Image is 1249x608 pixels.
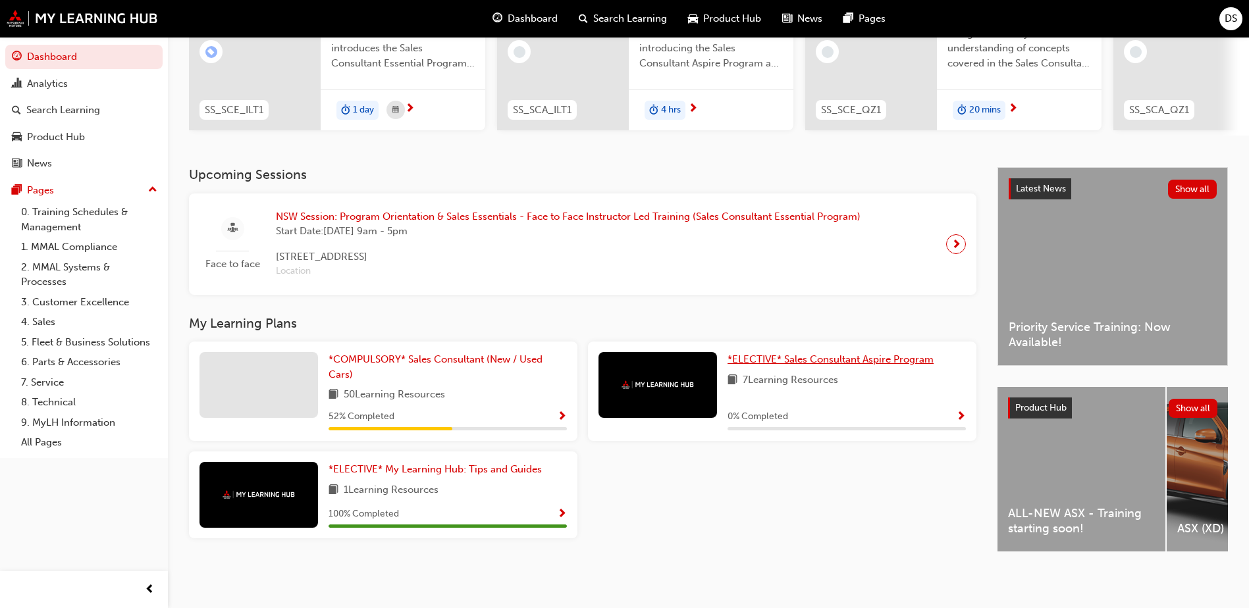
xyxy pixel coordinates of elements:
[1225,11,1237,26] span: DS
[405,103,415,115] span: next-icon
[16,332,163,353] a: 5. Fleet & Business Solutions
[649,102,658,119] span: duration-icon
[16,372,163,393] a: 7. Service
[5,98,163,122] a: Search Learning
[492,11,502,27] span: guage-icon
[5,72,163,96] a: Analytics
[5,178,163,203] button: Pages
[329,409,394,424] span: 52 % Completed
[12,185,22,197] span: pages-icon
[703,11,761,26] span: Product Hub
[957,102,967,119] span: duration-icon
[16,237,163,257] a: 1. MMAL Compliance
[344,387,445,403] span: 50 Learning Resources
[16,312,163,332] a: 4. Sales
[331,26,475,71] span: This instructor led session introduces the Sales Consultant Essential Program and outlines what y...
[1009,320,1217,349] span: Priority Service Training: Now Available!
[728,372,737,389] span: book-icon
[276,209,861,224] span: NSW Session: Program Orientation & Sales Essentials - Face to Face Instructor Led Training (Sales...
[276,224,861,239] span: Start Date: [DATE] 9am - 5pm
[743,372,838,389] span: 7 Learning Resources
[969,103,1001,118] span: 20 mins
[228,220,238,237] span: sessionType_FACE_TO_FACE-icon
[329,463,542,475] span: *ELECTIVE* My Learning Hub: Tips and Guides
[16,292,163,313] a: 3. Customer Excellence
[329,482,338,499] span: book-icon
[678,5,772,32] a: car-iconProduct Hub
[557,411,567,423] span: Show Progress
[392,102,399,118] span: calendar-icon
[1168,180,1217,199] button: Show all
[622,380,694,389] img: mmal
[7,10,158,27] img: mmal
[728,353,934,365] span: *ELECTIVE* Sales Consultant Aspire Program
[568,5,678,32] a: search-iconSearch Learning
[189,316,976,331] h3: My Learning Plans
[223,490,295,499] img: mmal
[1129,103,1189,118] span: SS_SCA_QZ1
[956,409,966,425] button: Show Progress
[1008,506,1155,536] span: ALL-NEW ASX - Training starting soon!
[16,202,163,237] a: 0. Training Schedules & Management
[12,158,22,170] span: news-icon
[329,462,547,477] a: *ELECTIVE* My Learning Hub: Tips and Guides
[5,125,163,149] a: Product Hub
[1169,399,1218,418] button: Show all
[16,257,163,292] a: 2. MMAL Systems & Processes
[821,103,881,118] span: SS_SCE_QZ1
[1219,7,1242,30] button: DS
[557,506,567,522] button: Show Progress
[843,11,853,27] span: pages-icon
[947,26,1091,71] span: Designed to test your understanding of concepts covered in the Sales Consultant Essential Program...
[956,411,966,423] span: Show Progress
[797,11,822,26] span: News
[661,103,681,118] span: 4 hrs
[514,46,525,58] span: learningRecordVerb_NONE-icon
[833,5,896,32] a: pages-iconPages
[27,76,68,91] div: Analytics
[16,413,163,433] a: 9. MyLH Information
[16,392,163,413] a: 8. Technical
[1016,183,1066,194] span: Latest News
[688,11,698,27] span: car-icon
[276,264,861,279] span: Location
[16,432,163,453] a: All Pages
[728,409,788,424] span: 0 % Completed
[27,183,54,198] div: Pages
[1008,397,1217,418] a: Product HubShow all
[353,103,374,118] span: 1 day
[341,102,350,119] span: duration-icon
[329,507,399,522] span: 100 % Completed
[205,103,263,118] span: SS_SCE_ILT1
[148,182,157,199] span: up-icon
[997,167,1228,366] a: Latest NewsShow allPriority Service Training: Now Available!
[145,582,155,598] span: prev-icon
[12,78,22,90] span: chart-icon
[782,11,792,27] span: news-icon
[329,387,338,403] span: book-icon
[688,103,698,115] span: next-icon
[27,130,85,145] div: Product Hub
[199,257,265,272] span: Face to face
[728,352,939,367] a: *ELECTIVE* Sales Consultant Aspire Program
[12,132,22,143] span: car-icon
[5,151,163,176] a: News
[951,235,961,253] span: next-icon
[329,353,543,380] span: *COMPULSORY* Sales Consultant (New / Used Cars)
[593,11,667,26] span: Search Learning
[5,45,163,69] a: Dashboard
[205,46,217,58] span: learningRecordVerb_ENROLL-icon
[1008,103,1018,115] span: next-icon
[329,352,567,382] a: *COMPULSORY* Sales Consultant (New / Used Cars)
[189,167,976,182] h3: Upcoming Sessions
[579,11,588,27] span: search-icon
[859,11,886,26] span: Pages
[557,509,567,520] span: Show Progress
[199,204,966,284] a: Face to faceNSW Session: Program Orientation & Sales Essentials - Face to Face Instructor Led Tra...
[1130,46,1142,58] span: learningRecordVerb_NONE-icon
[5,42,163,178] button: DashboardAnalyticsSearch LearningProduct HubNews
[12,105,21,116] span: search-icon
[822,46,834,58] span: learningRecordVerb_NONE-icon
